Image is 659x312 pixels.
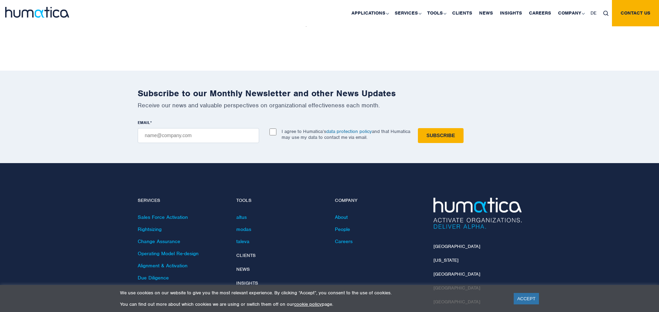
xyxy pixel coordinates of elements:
h2: Subscribe to our Monthly Newsletter and other News Updates [138,88,522,99]
img: logo [5,7,69,18]
img: Humatica [433,198,522,229]
input: name@company.com [138,128,259,143]
a: Due Diligence [138,275,169,281]
input: Subscribe [418,128,464,143]
a: taleva [236,238,249,244]
a: data protection policy [326,128,372,134]
p: We use cookies on our website to give you the most relevant experience. By clicking “Accept”, you... [120,290,505,296]
a: modas [236,226,251,232]
p: Receive our news and valuable perspectives on organizational effectiveness each month. [138,101,522,109]
a: Operating Model Re-design [138,250,199,257]
span: EMAIL [138,120,150,125]
a: About [335,214,348,220]
p: You can find out more about which cookies we are using or switch them off on our page. [120,301,505,307]
h4: Tools [236,198,324,204]
a: [GEOGRAPHIC_DATA] [433,243,480,249]
h4: Services [138,198,226,204]
a: [US_STATE] [433,257,458,263]
a: Clients [236,252,256,258]
input: I agree to Humatica’sdata protection policyand that Humatica may use my data to contact me via em... [269,128,276,135]
a: Careers [335,238,353,244]
img: search_icon [603,11,608,16]
a: ACCEPT [514,293,539,304]
a: [GEOGRAPHIC_DATA] [433,271,480,277]
a: People [335,226,350,232]
a: Sales Force Activation [138,214,188,220]
a: Insights [236,280,258,286]
a: cookie policy [294,301,322,307]
a: altus [236,214,247,220]
span: DE [591,10,596,16]
a: Alignment & Activation [138,262,187,269]
a: Change Assurance [138,238,180,244]
h4: Company [335,198,423,204]
a: News [236,266,250,272]
p: I agree to Humatica’s and that Humatica may use my data to contact me via email. [282,128,410,140]
a: Rightsizing [138,226,162,232]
